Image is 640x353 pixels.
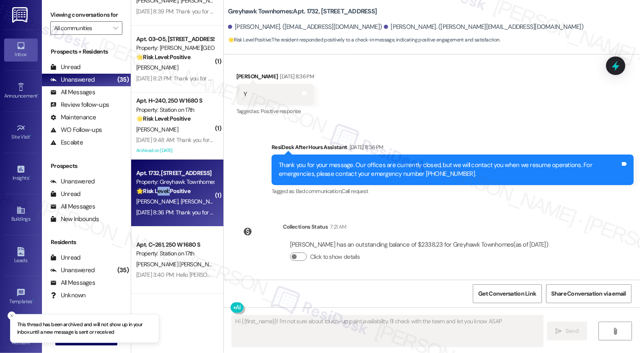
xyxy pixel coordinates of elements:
label: Click to show details [310,253,360,261]
span: : The resident responded positively to a check-in message, indicating positive engagement and sat... [228,36,500,44]
div: 7:21 AM [328,222,346,231]
div: (35) [115,264,131,277]
span: Positive response [261,108,301,115]
span: Call request [342,188,368,195]
div: Escalate [50,138,83,147]
div: Property: Station on 17th [136,249,214,258]
div: (35) [115,73,131,86]
div: WO Follow-ups [50,126,102,134]
div: Unanswered [50,266,95,275]
span: [PERSON_NAME] [136,126,178,133]
div: Property: Station on 17th [136,106,214,114]
a: Insights • [4,162,38,185]
div: Apt. H~240, 250 W 1680 S [136,96,214,105]
div: Residents [42,238,131,247]
div: [PERSON_NAME] has an outstanding balance of $2338.23 for Greyhawk Townhomes (as of [DATE]) [290,240,548,249]
strong: 🌟 Risk Level: Positive [136,53,190,61]
b: Greyhawk Townhomes: Apt. 1732, [STREET_ADDRESS] [228,7,377,16]
input: All communities [54,21,109,35]
div: Unread [50,253,80,262]
div: [PERSON_NAME]. ([PERSON_NAME][EMAIL_ADDRESS][DOMAIN_NAME]) [384,23,583,31]
button: Close toast [8,312,16,320]
div: All Messages [50,88,95,97]
a: Inbox [4,39,38,61]
span: Send [565,327,578,335]
div: Tagged as: [272,185,634,197]
div: All Messages [50,202,95,211]
div: [PERSON_NAME]. ([EMAIL_ADDRESS][DOMAIN_NAME]) [228,23,382,31]
div: Maintenance [50,113,96,122]
a: Site Visit • [4,121,38,144]
i:  [113,25,118,31]
div: Archived on [DATE] [135,145,215,156]
div: Unknown [50,291,86,300]
div: [DATE] 3:40 PM: Hello [PERSON_NAME], I was wondering if the main office still has touch up paint ... [136,271,460,278]
div: Unread [50,63,80,72]
span: • [30,133,31,139]
div: ResiDesk After Hours Assistant [272,143,634,155]
span: [PERSON_NAME] [136,198,181,205]
div: Review follow-ups [50,100,109,109]
button: Get Conversation Link [473,284,542,303]
label: Viewing conversations for [50,8,122,21]
strong: 🌟 Risk Level: Positive [136,187,190,195]
span: • [32,297,34,303]
div: Prospects [42,162,131,170]
div: [DATE] 8:36 PM [278,72,314,81]
span: [PERSON_NAME] [180,198,222,205]
img: ResiDesk Logo [12,7,29,23]
div: Property: [PERSON_NAME][GEOGRAPHIC_DATA] Townhomes [136,44,214,52]
div: [DATE] 8:36 PM [347,143,383,152]
span: [PERSON_NAME] [PERSON_NAME] [136,260,221,268]
textarea: Fetching suggested responses. Please feel free to read through the conversation in the meantime. [232,315,543,347]
div: Apt. C~261, 250 W 1680 S [136,240,214,249]
strong: 🌟 Risk Level: Positive [228,36,271,43]
strong: 🌟 Risk Level: Positive [136,115,190,122]
i:  [612,328,619,335]
div: Y [244,90,247,99]
div: Unread [50,190,80,198]
div: Unanswered [50,75,95,84]
span: Get Conversation Link [478,289,536,298]
span: • [37,92,39,98]
i:  [556,328,562,335]
span: [PERSON_NAME] [136,64,178,71]
div: Property: Greyhawk Townhomes [136,178,214,186]
span: • [29,174,30,180]
a: Templates • [4,286,38,308]
div: Tagged as: [236,105,314,117]
div: Unanswered [50,177,95,186]
span: Bad communication , [296,188,342,195]
div: New Inbounds [50,215,99,224]
div: Thank you for your message. Our offices are currently closed, but we will contact you when we res... [279,161,620,179]
button: Share Conversation via email [546,284,632,303]
button: Send [547,322,588,340]
div: All Messages [50,278,95,287]
div: Apt. 03~05, [STREET_ADDRESS][PERSON_NAME] [136,35,214,44]
span: Share Conversation via email [552,289,626,298]
a: Leads [4,245,38,267]
div: Apt. 1732, [STREET_ADDRESS] [136,169,214,178]
a: Account [4,327,38,349]
div: [PERSON_NAME] [236,72,314,84]
div: Prospects + Residents [42,47,131,56]
a: Buildings [4,203,38,226]
div: Collections Status [283,222,328,231]
p: This thread has been archived and will not show up in your inbox until a new message is sent or r... [17,321,152,336]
